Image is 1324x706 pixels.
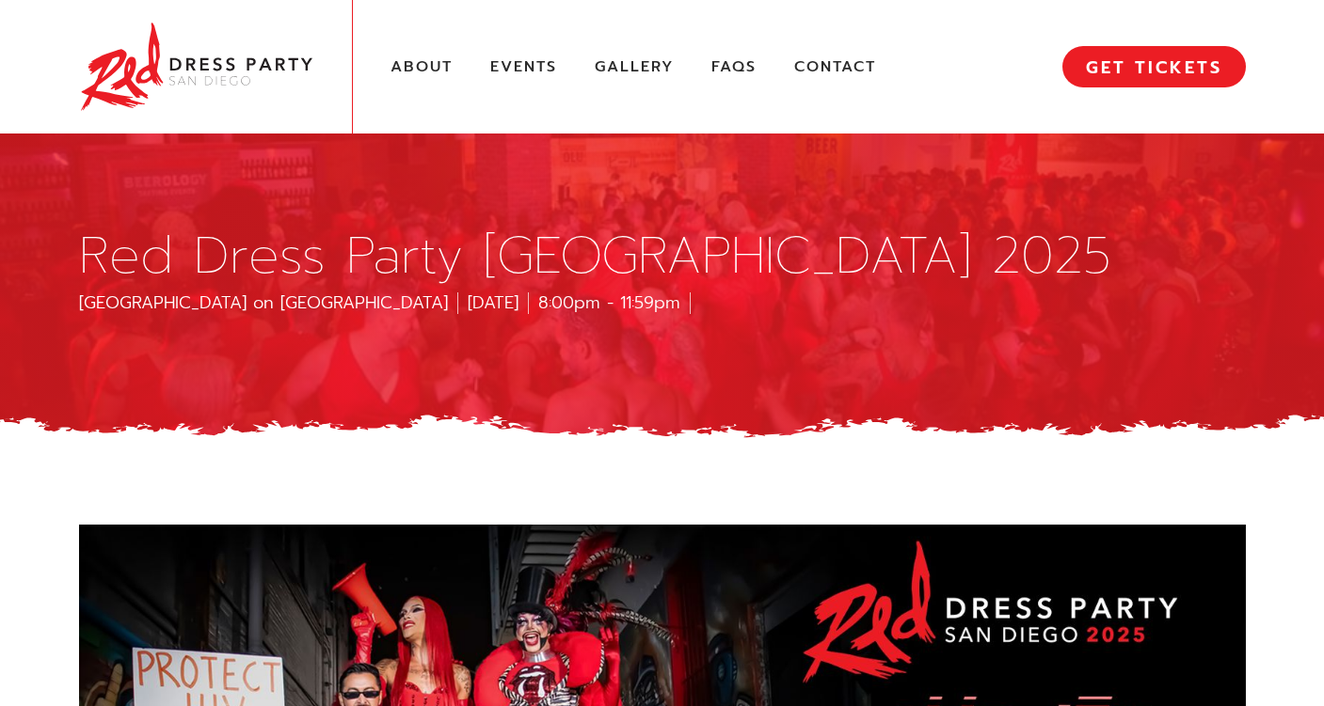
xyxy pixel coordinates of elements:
[794,57,876,77] a: Contact
[79,19,314,115] img: Red Dress Party San Diego
[1062,46,1246,87] a: GET TICKETS
[79,292,458,314] div: [GEOGRAPHIC_DATA] on [GEOGRAPHIC_DATA]
[490,57,557,77] a: Events
[391,57,453,77] a: About
[711,57,757,77] a: FAQs
[468,292,529,314] div: [DATE]
[595,57,674,77] a: Gallery
[538,292,691,314] div: 8:00pm - 11:59pm
[79,230,1111,281] h1: Red Dress Party [GEOGRAPHIC_DATA] 2025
